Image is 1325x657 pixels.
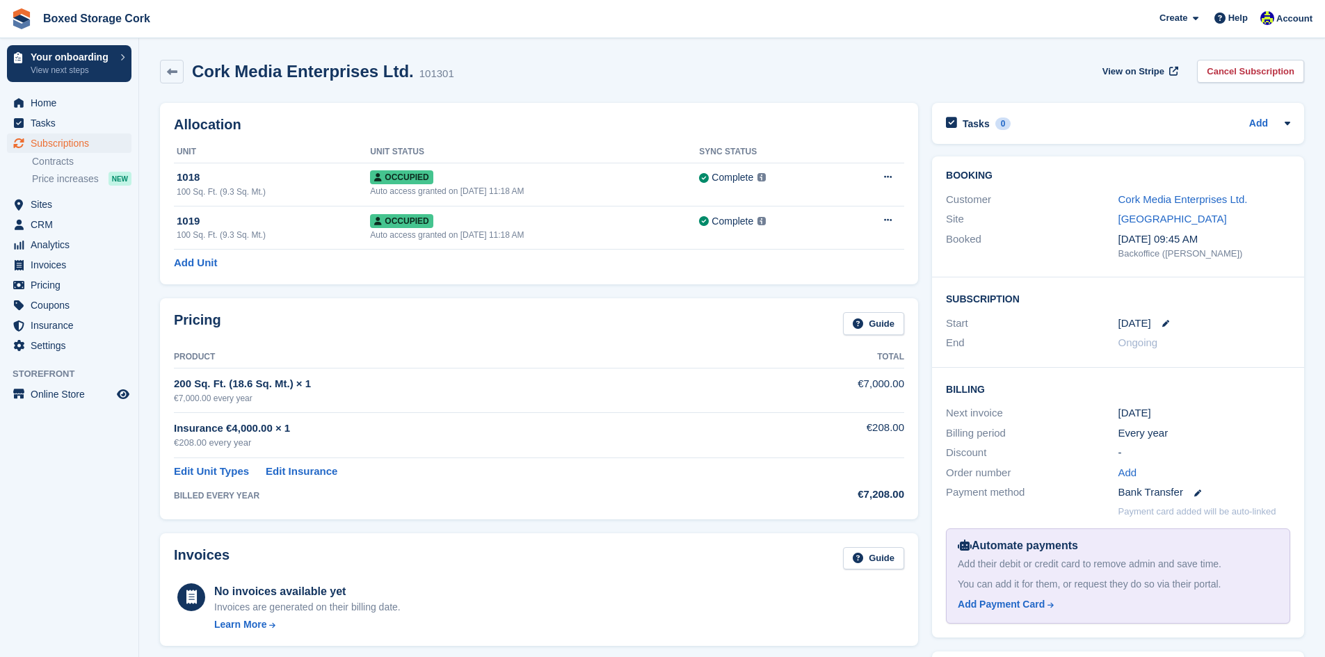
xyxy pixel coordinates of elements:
img: stora-icon-8386f47178a22dfd0bd8f6a31ec36ba5ce8667c1dd55bd0f319d3a0aa187defe.svg [11,8,32,29]
span: Occupied [370,170,433,184]
span: Occupied [370,214,433,228]
span: Tasks [31,113,114,133]
div: Backoffice ([PERSON_NAME]) [1118,247,1290,261]
a: menu [7,215,131,234]
a: menu [7,195,131,214]
a: Cancel Subscription [1197,60,1304,83]
a: Edit Insurance [266,464,337,480]
div: €208.00 every year [174,436,743,450]
a: menu [7,275,131,295]
div: Invoices are generated on their billing date. [214,600,401,615]
div: Customer [946,192,1118,208]
div: 100 Sq. Ft. (9.3 Sq. Mt.) [177,186,370,198]
a: Price increases NEW [32,171,131,186]
a: Your onboarding View next steps [7,45,131,82]
div: End [946,335,1118,351]
span: Sites [31,195,114,214]
span: Create [1159,11,1187,25]
div: 101301 [419,66,454,82]
img: icon-info-grey-7440780725fd019a000dd9b08b2336e03edf1995a4989e88bcd33f0948082b44.svg [757,173,766,181]
div: Order number [946,465,1118,481]
a: Preview store [115,386,131,403]
span: Pricing [31,275,114,295]
th: Unit Status [370,141,699,163]
a: Guide [843,547,904,570]
div: - [1118,445,1290,461]
div: Billing period [946,425,1118,441]
a: menu [7,93,131,113]
div: 0 [995,117,1011,130]
p: Payment card added will be auto-linked [1118,505,1276,519]
div: BILLED EVERY YEAR [174,489,743,502]
th: Sync Status [699,141,842,163]
h2: Cork Media Enterprises Ltd. [192,62,414,81]
h2: Allocation [174,117,904,133]
div: Add Payment Card [958,597,1045,612]
td: €7,000.00 [743,368,904,412]
span: Analytics [31,235,114,254]
a: menu [7,255,131,275]
div: You can add it for them, or request they do so via their portal. [958,577,1278,592]
span: Online Store [31,384,114,404]
div: Learn More [214,617,266,632]
h2: Billing [946,382,1290,396]
h2: Invoices [174,547,230,570]
a: [GEOGRAPHIC_DATA] [1118,213,1227,225]
div: Payment method [946,485,1118,501]
a: Edit Unit Types [174,464,249,480]
a: menu [7,133,131,153]
a: View on Stripe [1097,60,1181,83]
a: Contracts [32,155,131,168]
a: menu [7,336,131,355]
div: Complete [712,214,753,229]
h2: Tasks [963,117,990,130]
div: 1018 [177,170,370,186]
p: Your onboarding [31,52,113,62]
div: €7,000.00 every year [174,392,743,405]
a: Cork Media Enterprises Ltd. [1118,193,1248,205]
div: [DATE] [1118,405,1290,421]
p: View next steps [31,64,113,76]
a: Learn More [214,617,401,632]
a: menu [7,316,131,335]
div: Insurance €4,000.00 × 1 [174,421,743,437]
span: View on Stripe [1102,65,1164,79]
h2: Pricing [174,312,221,335]
a: Add Payment Card [958,597,1273,612]
div: 100 Sq. Ft. (9.3 Sq. Mt.) [177,229,370,241]
span: CRM [31,215,114,234]
div: Add their debit or credit card to remove admin and save time. [958,557,1278,571]
span: Ongoing [1118,336,1158,348]
a: Guide [843,312,904,335]
span: Account [1276,12,1312,26]
div: No invoices available yet [214,583,401,600]
h2: Booking [946,170,1290,181]
div: 1019 [177,213,370,229]
span: Storefront [13,367,138,381]
time: 2025-09-06 00:00:00 UTC [1118,316,1151,332]
span: Settings [31,336,114,355]
div: Site [946,211,1118,227]
div: [DATE] 09:45 AM [1118,232,1290,248]
div: NEW [109,172,131,186]
div: Complete [712,170,753,185]
a: menu [7,113,131,133]
span: Help [1228,11,1248,25]
div: Next invoice [946,405,1118,421]
a: Add Unit [174,255,217,271]
div: Booked [946,232,1118,261]
a: menu [7,235,131,254]
th: Total [743,346,904,368]
a: Add [1249,116,1268,132]
div: Every year [1118,425,1290,441]
div: 200 Sq. Ft. (18.6 Sq. Mt.) × 1 [174,376,743,392]
a: Add [1118,465,1137,481]
span: Home [31,93,114,113]
img: icon-info-grey-7440780725fd019a000dd9b08b2336e03edf1995a4989e88bcd33f0948082b44.svg [757,217,766,225]
div: €7,208.00 [743,487,904,503]
span: Price increases [32,172,99,186]
a: menu [7,295,131,315]
th: Unit [174,141,370,163]
div: Auto access granted on [DATE] 11:18 AM [370,185,699,197]
a: menu [7,384,131,404]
